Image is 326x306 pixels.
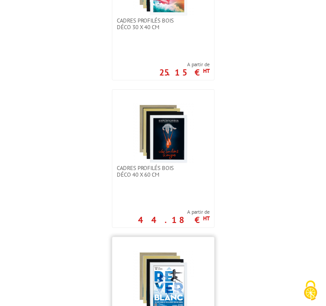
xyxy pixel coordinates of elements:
[159,70,210,75] p: 25.15 €
[112,17,214,30] a: Cadres Profilés Bois Déco 30 x 40 cm
[203,215,210,222] sup: HT
[117,17,182,30] span: Cadres Profilés Bois Déco 30 x 40 cm
[138,208,210,215] span: A partir de
[132,103,194,165] img: Cadres Profilés Bois Déco 40 x 60 cm
[138,217,210,223] p: 44.18 €
[117,165,182,178] span: Cadres Profilés Bois Déco 40 x 60 cm
[159,61,210,68] span: A partir de
[112,165,214,178] a: Cadres Profilés Bois Déco 40 x 60 cm
[295,276,326,306] button: Cookies (fenêtre modale)
[203,67,210,75] sup: HT
[299,280,322,302] img: Cookies (fenêtre modale)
